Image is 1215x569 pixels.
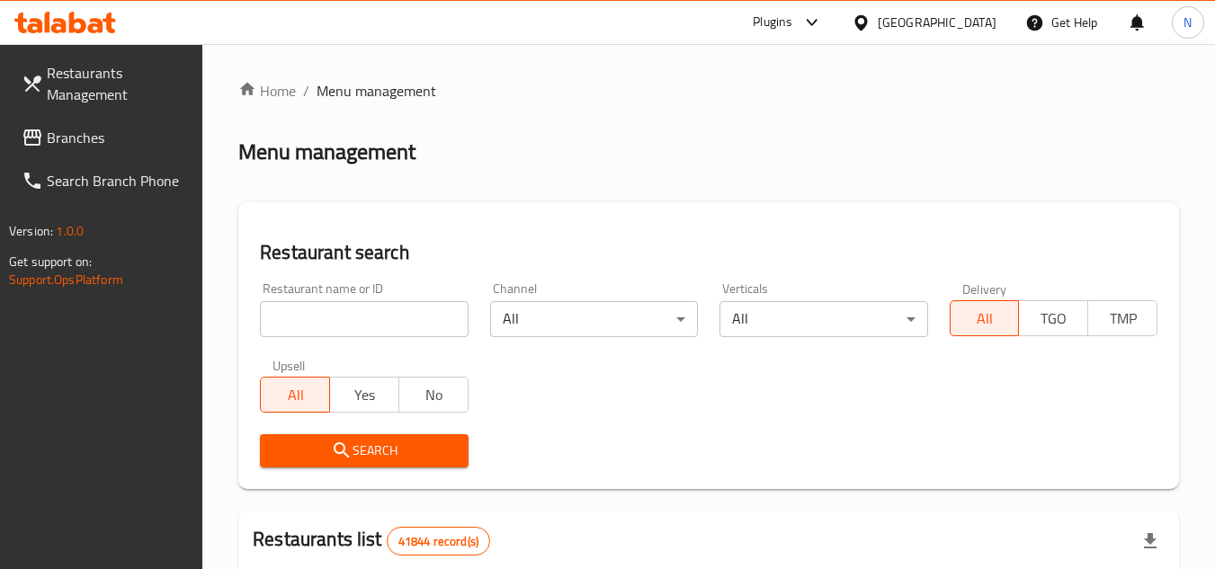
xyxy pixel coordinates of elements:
[238,138,415,166] h2: Menu management
[1184,13,1192,32] span: N
[719,301,927,337] div: All
[1018,300,1088,336] button: TGO
[303,80,309,102] li: /
[9,219,53,243] span: Version:
[9,250,92,273] span: Get support on:
[253,526,490,556] h2: Restaurants list
[9,268,123,291] a: Support.OpsPlatform
[268,382,323,408] span: All
[950,300,1020,336] button: All
[47,170,189,191] span: Search Branch Phone
[274,440,453,462] span: Search
[490,301,698,337] div: All
[753,12,792,33] div: Plugins
[56,219,84,243] span: 1.0.0
[388,533,489,550] span: 41844 record(s)
[398,377,469,413] button: No
[7,51,203,116] a: Restaurants Management
[962,282,1007,295] label: Delivery
[1026,306,1081,332] span: TGO
[406,382,461,408] span: No
[317,80,436,102] span: Menu management
[329,377,399,413] button: Yes
[47,127,189,148] span: Branches
[7,159,203,202] a: Search Branch Phone
[958,306,1013,332] span: All
[260,301,468,337] input: Search for restaurant name or ID..
[238,80,1179,102] nav: breadcrumb
[387,527,490,556] div: Total records count
[1129,520,1172,563] div: Export file
[260,239,1157,266] h2: Restaurant search
[878,13,996,32] div: [GEOGRAPHIC_DATA]
[7,116,203,159] a: Branches
[260,434,468,467] button: Search
[1087,300,1157,336] button: TMP
[337,382,392,408] span: Yes
[1095,306,1150,332] span: TMP
[260,377,330,413] button: All
[47,62,189,105] span: Restaurants Management
[238,80,296,102] a: Home
[272,359,306,371] label: Upsell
